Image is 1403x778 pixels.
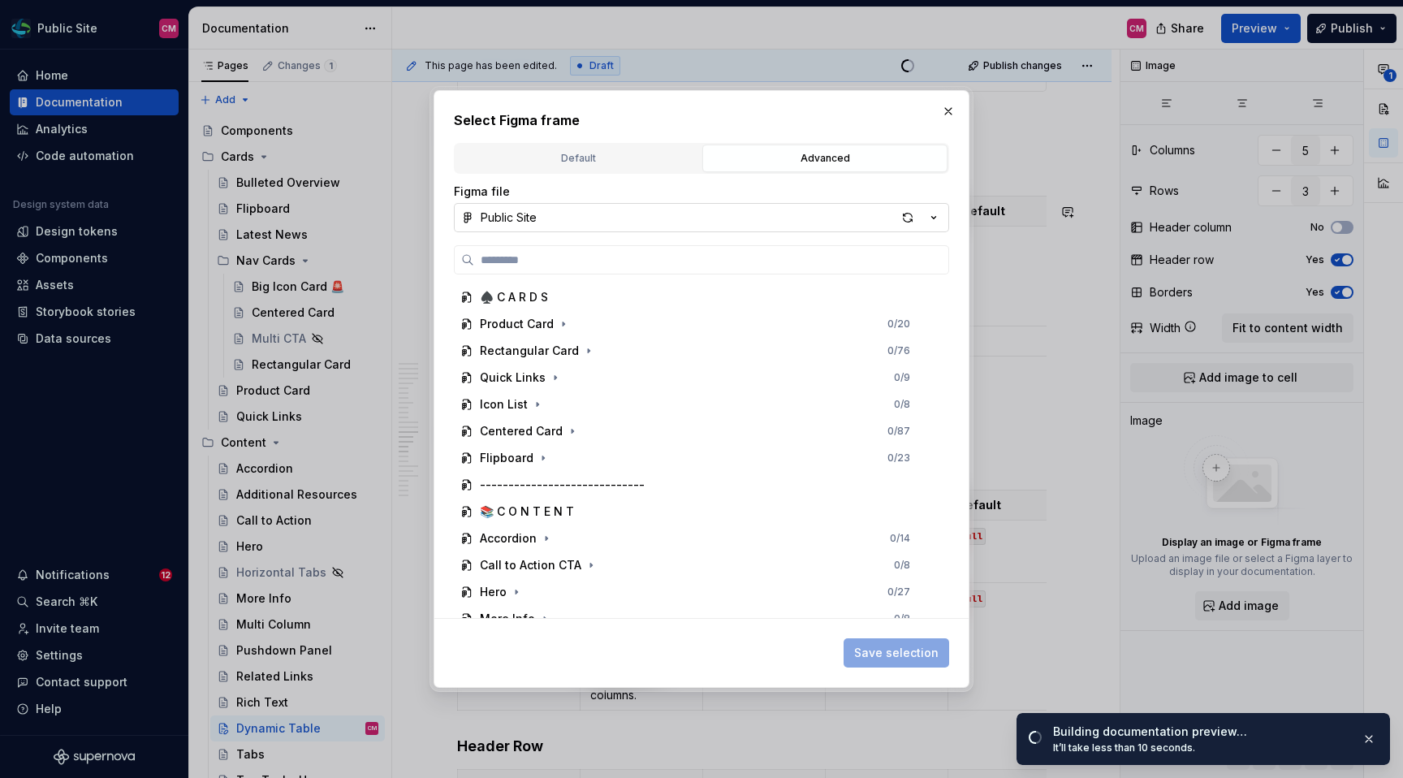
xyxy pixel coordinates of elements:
[480,450,533,466] div: Flipboard
[887,425,910,438] div: 0 / 87
[708,150,942,166] div: Advanced
[480,396,528,413] div: Icon List
[480,423,563,439] div: Centered Card
[894,612,910,625] div: 0 / 8
[480,370,546,386] div: Quick Links
[1053,741,1349,754] div: It’ll take less than 10 seconds.
[480,584,507,600] div: Hero
[894,559,910,572] div: 0 / 8
[1053,724,1349,740] div: Building documentation preview…
[894,398,910,411] div: 0 / 8
[454,110,949,130] h2: Select Figma frame
[480,289,548,305] div: ♠️ C A R D S
[480,530,537,547] div: Accordion
[480,343,579,359] div: Rectangular Card
[454,203,949,232] button: Public Site
[887,344,910,357] div: 0 / 76
[481,210,537,226] div: Public Site
[480,611,535,627] div: More Info
[454,184,510,200] label: Figma file
[480,557,581,573] div: Call to Action CTA
[887,452,910,465] div: 0 / 23
[887,586,910,599] div: 0 / 27
[480,504,574,520] div: 📚 C O N T E N T
[887,318,910,331] div: 0 / 20
[894,371,910,384] div: 0 / 9
[461,150,695,166] div: Default
[480,316,554,332] div: Product Card
[890,532,910,545] div: 0 / 14
[480,477,645,493] div: -----------------------------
